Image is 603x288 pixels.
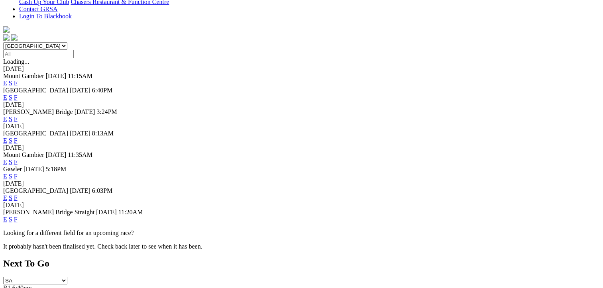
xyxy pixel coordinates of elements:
a: Contact GRSA [19,6,57,12]
a: S [9,159,12,165]
span: [GEOGRAPHIC_DATA] [3,130,68,137]
span: 5:18PM [46,166,67,172]
a: S [9,194,12,201]
span: 8:13AM [92,130,114,137]
a: S [9,173,12,180]
partial: It probably hasn't been finalised yet. Check back later to see when it has been. [3,243,202,250]
a: F [14,137,18,144]
a: F [14,159,18,165]
a: F [14,173,18,180]
a: F [14,94,18,101]
div: [DATE] [3,123,600,130]
span: [DATE] [75,108,95,115]
span: [DATE] [70,187,90,194]
a: E [3,194,7,201]
span: Mount Gambier [3,151,44,158]
h2: Next To Go [3,258,600,269]
a: E [3,173,7,180]
span: Mount Gambier [3,72,44,79]
a: E [3,137,7,144]
a: E [3,216,7,223]
div: [DATE] [3,202,600,209]
a: Login To Blackbook [19,13,72,20]
span: [GEOGRAPHIC_DATA] [3,187,68,194]
a: F [14,80,18,86]
img: facebook.svg [3,34,10,41]
p: Looking for a different field for an upcoming race? [3,229,600,237]
div: [DATE] [3,180,600,187]
span: Loading... [3,58,29,65]
a: S [9,216,12,223]
a: F [14,116,18,122]
a: F [14,216,18,223]
a: E [3,116,7,122]
span: [DATE] [46,151,67,158]
span: 3:24PM [96,108,117,115]
div: [DATE] [3,144,600,151]
a: F [14,194,18,201]
span: 11:20AM [118,209,143,216]
div: [DATE] [3,65,600,72]
img: twitter.svg [11,34,18,41]
span: 11:15AM [68,72,92,79]
a: E [3,159,7,165]
a: E [3,94,7,101]
span: [DATE] [46,72,67,79]
img: logo-grsa-white.png [3,26,10,33]
span: [DATE] [70,130,90,137]
a: S [9,137,12,144]
a: S [9,80,12,86]
span: Gawler [3,166,22,172]
div: [DATE] [3,101,600,108]
span: 6:40PM [92,87,113,94]
span: 6:03PM [92,187,113,194]
span: 11:35AM [68,151,92,158]
input: Select date [3,50,74,58]
a: E [3,80,7,86]
span: [PERSON_NAME] Bridge [3,108,73,115]
span: [DATE] [24,166,44,172]
span: [PERSON_NAME] Bridge Straight [3,209,94,216]
span: [GEOGRAPHIC_DATA] [3,87,68,94]
span: [DATE] [96,209,117,216]
a: S [9,116,12,122]
a: S [9,94,12,101]
span: [DATE] [70,87,90,94]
